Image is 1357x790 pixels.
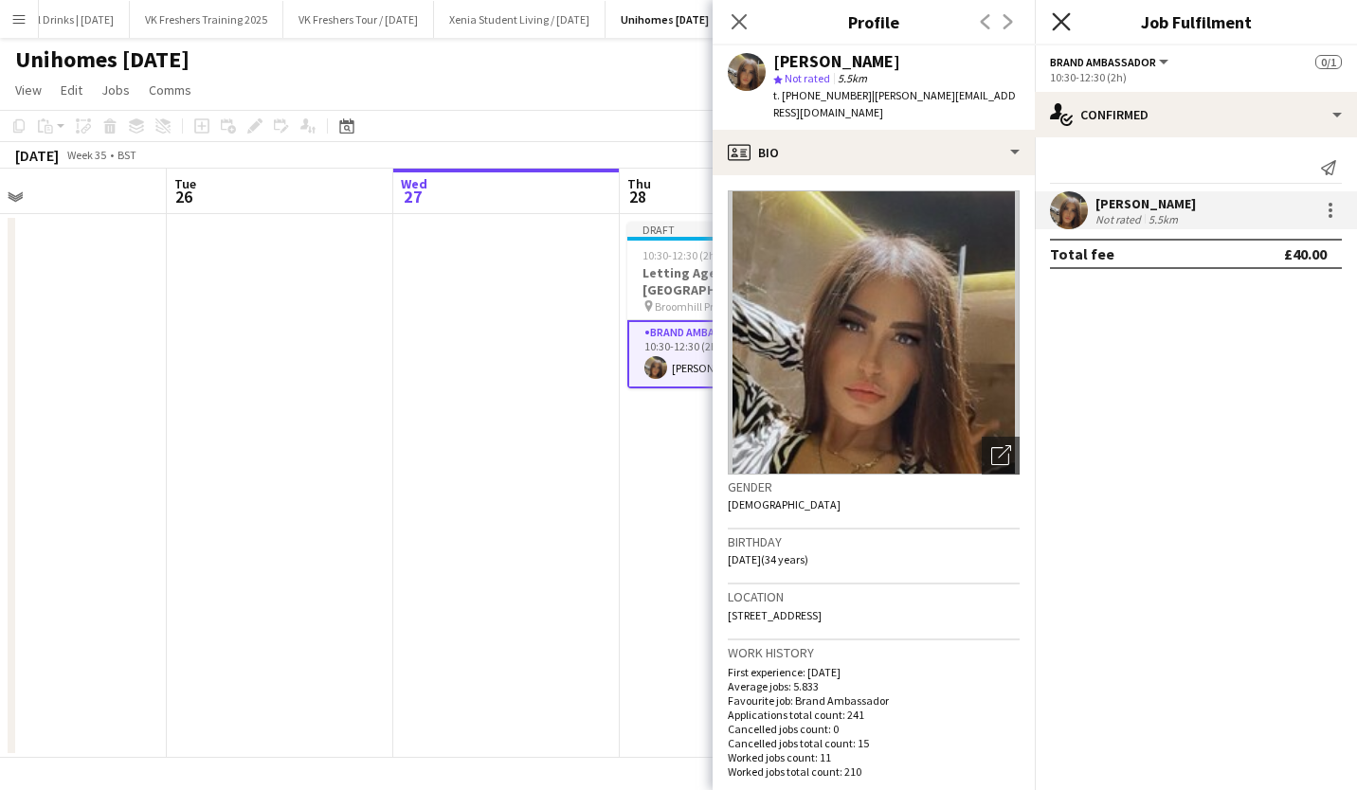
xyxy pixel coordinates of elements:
div: Draft [627,222,840,237]
span: 5.5km [834,71,871,85]
span: [STREET_ADDRESS] [728,608,822,622]
button: VK Freshers Tour / [DATE] [283,1,434,38]
span: Brand Ambassador [1050,55,1156,69]
p: Favourite job: Brand Ambassador [728,693,1020,708]
button: Unihomes [DATE] [606,1,725,38]
a: Comms [141,78,199,102]
h1: Unihomes [DATE] [15,45,190,74]
span: Broomhill Property Shop - [GEOGRAPHIC_DATA] [655,299,797,314]
p: Worked jobs total count: 210 [728,764,1020,779]
p: Cancelled jobs total count: 15 [728,736,1020,750]
span: 10:30-12:30 (2h) [642,248,719,262]
h3: Gender [728,478,1020,495]
span: 28 [624,186,651,207]
h3: Birthday [728,533,1020,550]
div: Bio [713,130,1035,175]
div: 10:30-12:30 (2h) [1050,70,1342,84]
span: Wed [401,175,427,192]
div: BST [118,148,136,162]
div: [DATE] [15,146,59,165]
span: [DEMOGRAPHIC_DATA] [728,497,841,512]
h3: Letting Agent / [GEOGRAPHIC_DATA] [627,264,840,298]
p: Cancelled jobs count: 0 [728,722,1020,736]
a: View [8,78,49,102]
span: Thu [627,175,651,192]
span: [DATE] (34 years) [728,552,808,566]
p: Applications total count: 241 [728,708,1020,722]
div: Confirmed [1035,92,1357,137]
h3: Job Fulfilment [1035,9,1357,34]
div: £40.00 [1284,244,1327,263]
span: 27 [398,186,427,207]
span: Edit [61,81,82,99]
p: First experience: [DATE] [728,665,1020,679]
div: 5.5km [1145,212,1182,226]
span: 0/1 [1315,55,1342,69]
span: | [PERSON_NAME][EMAIL_ADDRESS][DOMAIN_NAME] [773,88,1016,119]
span: Not rated [785,71,830,85]
span: Comms [149,81,191,99]
div: [PERSON_NAME] [773,53,900,70]
span: Tue [174,175,196,192]
h3: Profile [713,9,1035,34]
span: View [15,81,42,99]
span: Week 35 [63,148,110,162]
button: Brand Ambassador [1050,55,1171,69]
div: Total fee [1050,244,1114,263]
app-job-card: Draft10:30-12:30 (2h)1/1Letting Agent / [GEOGRAPHIC_DATA] Broomhill Property Shop - [GEOGRAPHIC_D... [627,222,840,388]
span: t. [PHONE_NUMBER] [773,88,872,102]
div: Not rated [1095,212,1145,226]
p: Worked jobs count: 11 [728,750,1020,764]
div: [PERSON_NAME] [1095,195,1196,212]
button: Xenia Student Living / [DATE] [434,1,606,38]
app-card-role: Brand Ambassador1/110:30-12:30 (2h)[PERSON_NAME] [627,320,840,388]
p: Average jobs: 5.833 [728,679,1020,693]
span: Jobs [101,81,130,99]
span: 26 [172,186,196,207]
a: Edit [53,78,90,102]
button: VK Freshers Training 2025 [130,1,283,38]
img: Crew avatar or photo [728,190,1020,475]
h3: Work history [728,644,1020,661]
div: Open photos pop-in [982,437,1020,475]
h3: Location [728,588,1020,605]
a: Jobs [94,78,137,102]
